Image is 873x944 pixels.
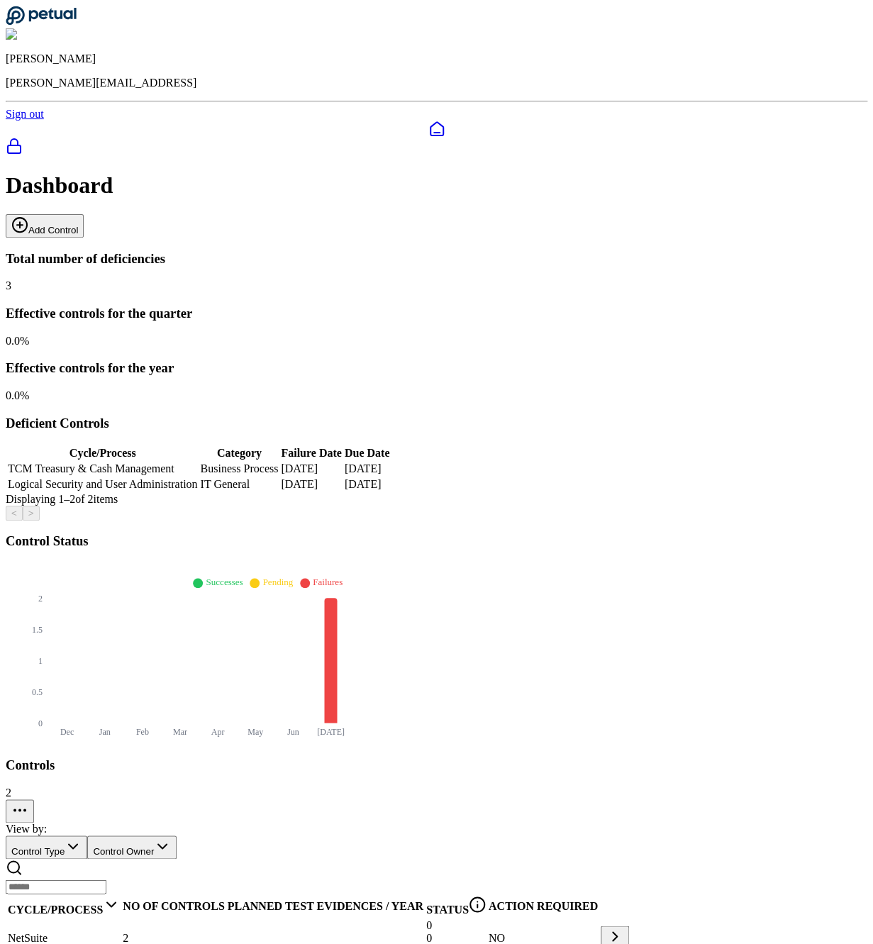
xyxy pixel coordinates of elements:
tspan: [DATE] [317,727,345,737]
span: View by: [6,823,47,835]
tspan: Dec [60,727,74,737]
td: TCM Treasury & Cash Management [7,462,199,476]
button: Add Control [6,214,84,238]
th: ACTION REQUIRED [488,895,599,916]
h3: Controls [6,757,867,773]
img: Eliot Walker [6,28,74,41]
p: [PERSON_NAME][EMAIL_ADDRESS] [6,77,867,89]
tspan: 0.5 [32,687,43,696]
td: Logical Security and User Administration [7,477,199,492]
span: 2 [6,787,11,799]
div: 0 [426,918,486,931]
a: Sign out [6,108,44,120]
button: < [6,506,23,521]
tspan: 1 [38,655,43,665]
div: STATUS [426,896,486,916]
th: Failure Date [280,446,342,460]
tspan: Jun [287,727,299,737]
div: CYCLE/PROCESS [8,896,120,916]
button: Control Owner [87,835,177,859]
td: [DATE] [344,477,391,492]
div: NO [489,931,598,944]
tspan: 0 [38,718,43,728]
p: [PERSON_NAME] [6,52,867,65]
h3: Control Status [6,533,867,549]
span: Displaying 1– 2 of 2 items [6,493,118,505]
span: 3 [6,279,11,291]
tspan: May [248,727,263,737]
td: [DATE] [344,462,391,476]
td: [DATE] [280,477,342,492]
td: IT General [200,477,279,492]
span: NetSuite [8,931,48,943]
span: Pending [262,577,293,587]
div: PLANNED TEST EVIDENCES / YEAR [228,899,423,912]
tspan: Feb [136,727,149,737]
tspan: Jan [99,727,111,737]
tspan: 2 [38,593,43,603]
tspan: Mar [173,727,187,737]
h3: Total number of deficiencies [6,251,867,267]
th: Category [200,446,279,460]
th: Due Date [344,446,391,460]
button: > [23,506,40,521]
span: Successes [206,577,243,587]
div: 0 [426,931,486,944]
div: NO OF CONTROLS [123,899,224,912]
a: Dashboard [6,121,867,138]
td: Business Process [200,462,279,476]
button: Control Type [6,835,87,859]
a: Go to Dashboard [6,16,77,28]
a: SOC [6,138,867,157]
td: [DATE] [280,462,342,476]
tspan: Apr [211,727,225,737]
div: 2 [123,931,224,944]
tspan: 1.5 [32,624,43,634]
th: Cycle/Process [7,446,199,460]
span: Failures [313,577,343,587]
h3: Effective controls for the quarter [6,306,867,321]
h1: Dashboard [6,172,867,199]
h3: Effective controls for the year [6,360,867,376]
span: 0.0 % [6,335,29,347]
span: 0.0 % [6,389,29,401]
h3: Deficient Controls [6,416,867,431]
